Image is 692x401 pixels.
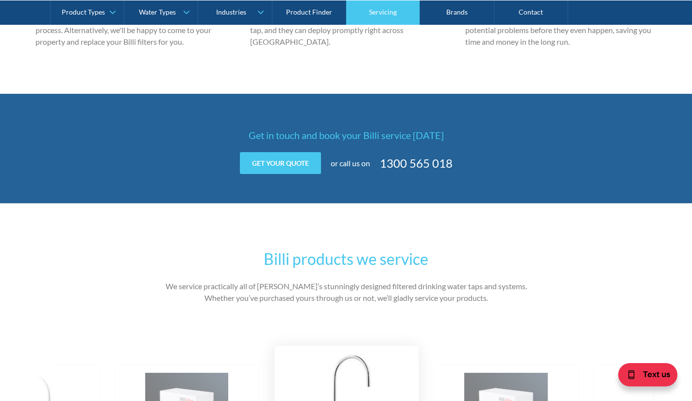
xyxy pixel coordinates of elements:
p: Our Billi tap repairs technicians have access to all the parts they need to fix whatever is wrong... [250,1,442,48]
p: If you'd like to replace your own filters, our team can provide you with the materials and talk y... [35,1,227,48]
div: Industries [216,8,246,16]
p: We service practically all of [PERSON_NAME]’s stunningly designed filtered drinking water taps an... [157,280,536,304]
h2: Billi products we service [157,247,536,271]
a: Get your quote [240,152,321,174]
div: Product Types [62,8,105,16]
div: Water Types [139,8,176,16]
h4: Get in touch and book your Billi service [DATE] [157,128,536,142]
p: Regular tap servicing is the best way to ensure your taps don't break down. Our service technicia... [465,1,657,48]
iframe: podium webchat widget bubble [595,352,692,401]
p: or call us on [331,157,370,169]
a: 1300 565 018 [380,155,453,172]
